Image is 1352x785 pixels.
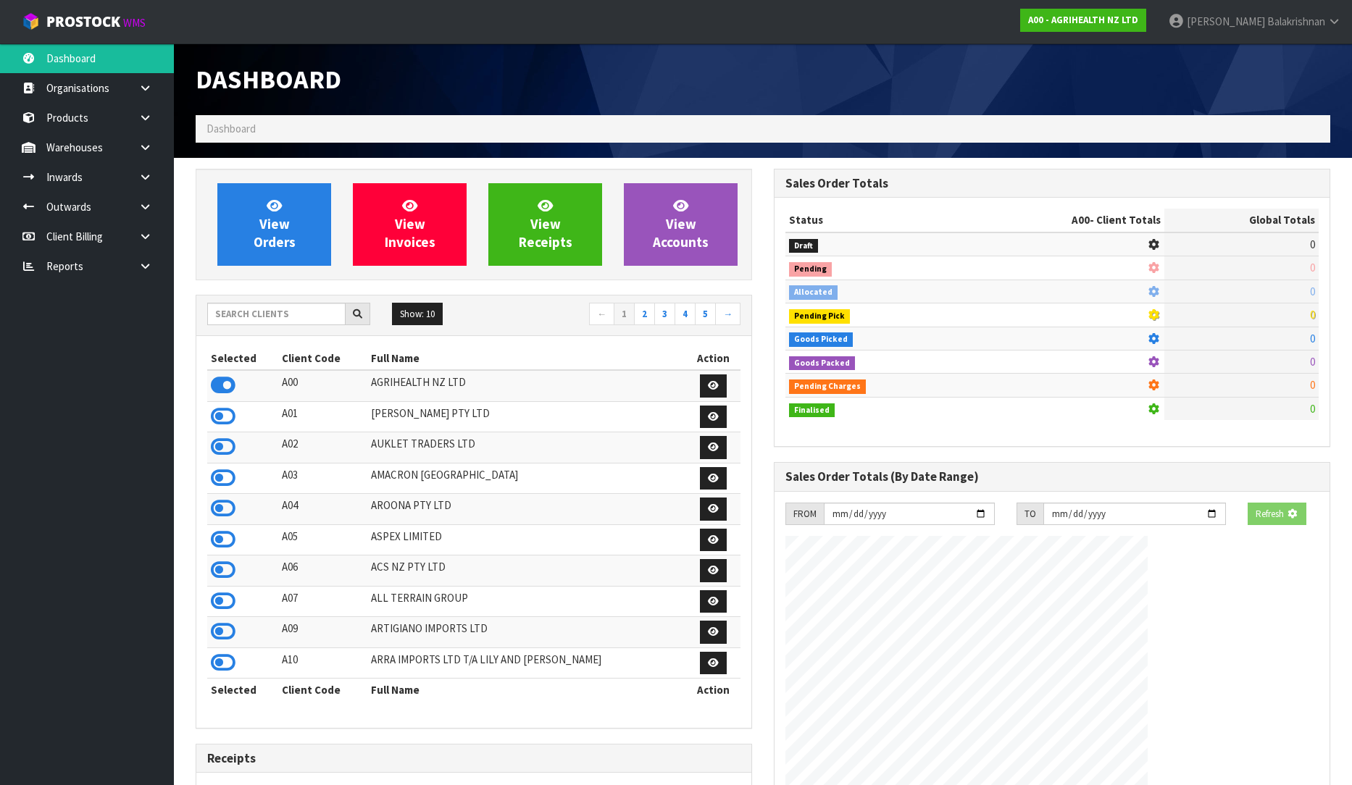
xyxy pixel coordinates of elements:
[367,401,687,432] td: [PERSON_NAME] PTY LTD
[589,303,614,326] a: ←
[654,303,675,326] a: 3
[367,679,687,702] th: Full Name
[367,555,687,587] td: ACS NZ PTY LTD
[217,183,331,266] a: ViewOrders
[123,16,146,30] small: WMS
[624,183,738,266] a: ViewAccounts
[785,209,961,232] th: Status
[519,197,572,251] span: View Receipts
[789,379,866,394] span: Pending Charges
[485,303,740,328] nav: Page navigation
[961,209,1164,232] th: - Client Totals
[789,403,835,418] span: Finalised
[207,752,740,765] h3: Receipts
[687,679,740,702] th: Action
[278,401,367,432] td: A01
[1267,14,1325,28] span: Balakrishnan
[278,494,367,525] td: A04
[634,303,655,326] a: 2
[367,432,687,463] td: AUKLET TRADERS LTD
[1310,285,1315,298] span: 0
[392,303,443,326] button: Show: 10
[789,285,838,300] span: Allocated
[207,303,346,325] input: Search clients
[1310,238,1315,251] span: 0
[715,303,740,326] a: →
[367,370,687,401] td: AGRIHEALTH NZ LTD
[1020,9,1146,32] a: A00 - AGRIHEALTH NZ LTD
[353,183,467,266] a: ViewInvoices
[1028,14,1138,26] strong: A00 - AGRIHEALTH NZ LTD
[695,303,716,326] a: 5
[785,177,1319,190] h3: Sales Order Totals
[207,679,278,702] th: Selected
[1310,378,1315,392] span: 0
[789,332,853,347] span: Goods Picked
[1310,355,1315,369] span: 0
[789,262,832,277] span: Pending
[1017,503,1043,526] div: TO
[1187,14,1265,28] span: [PERSON_NAME]
[367,586,687,617] td: ALL TERRAIN GROUP
[789,239,818,253] span: Draft
[1310,402,1315,416] span: 0
[278,432,367,463] td: A02
[207,347,278,370] th: Selected
[367,494,687,525] td: AROONA PTY LTD
[653,197,709,251] span: View Accounts
[1164,209,1319,232] th: Global Totals
[367,347,687,370] th: Full Name
[278,586,367,617] td: A07
[22,12,40,30] img: cube-alt.png
[278,617,367,648] td: A09
[367,524,687,555] td: ASPEX LIMITED
[367,463,687,494] td: AMACRON [GEOGRAPHIC_DATA]
[789,356,855,371] span: Goods Packed
[1310,308,1315,322] span: 0
[785,503,824,526] div: FROM
[278,524,367,555] td: A05
[206,122,256,135] span: Dashboard
[367,647,687,679] td: ARRA IMPORTS LTD T/A LILY AND [PERSON_NAME]
[278,370,367,401] td: A00
[675,303,696,326] a: 4
[488,183,602,266] a: ViewReceipts
[614,303,635,326] a: 1
[385,197,435,251] span: View Invoices
[278,555,367,587] td: A06
[1248,503,1306,526] button: Refresh
[278,679,367,702] th: Client Code
[1072,213,1090,227] span: A00
[785,470,1319,484] h3: Sales Order Totals (By Date Range)
[278,463,367,494] td: A03
[278,347,367,370] th: Client Code
[278,647,367,679] td: A10
[196,63,341,96] span: Dashboard
[1310,261,1315,274] span: 0
[254,197,296,251] span: View Orders
[1310,332,1315,345] span: 0
[789,309,850,324] span: Pending Pick
[687,347,740,370] th: Action
[367,617,687,648] td: ARTIGIANO IMPORTS LTD
[46,12,120,31] span: ProStock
